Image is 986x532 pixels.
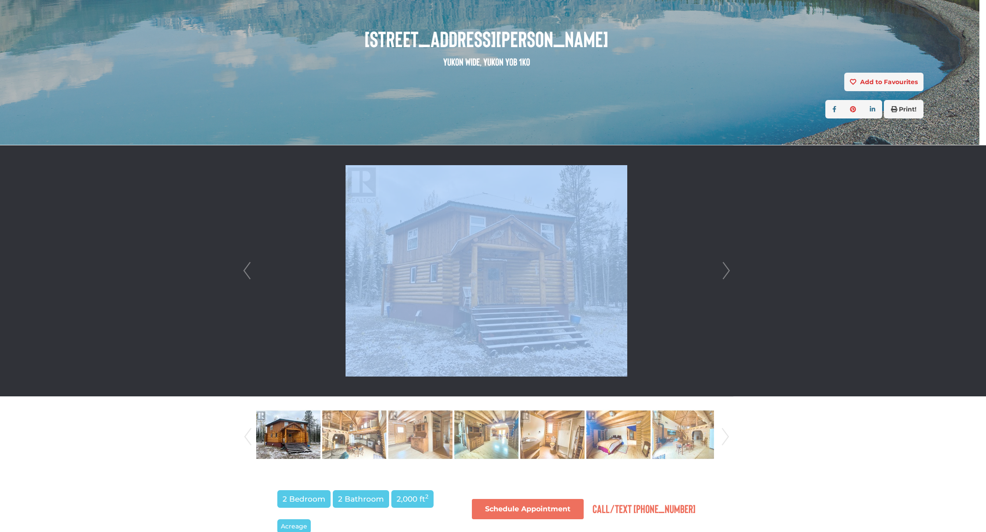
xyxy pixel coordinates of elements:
[586,410,651,460] img: Property-23750514-Photo-6.jpg
[388,410,453,460] img: Property-23750514-Photo-3.jpg
[256,410,320,460] img: Property-23750514-Photo-1.jpg
[884,100,923,118] button: Print!
[425,493,428,500] sup: 2
[454,410,519,460] img: Property-23750514-Photo-4.jpg
[899,105,916,113] strong: Print!
[472,499,584,519] a: Schedule Appointment
[241,407,254,467] a: Prev
[652,410,717,460] img: Property-23750514-Photo-7.jpg
[720,145,733,396] a: Next
[719,407,732,467] a: Next
[844,73,923,91] button: Add to Favourites
[520,410,585,460] img: Property-23750514-Photo-5.jpg
[592,502,695,515] span: Call/Text [PHONE_NUMBER]
[322,410,386,460] img: Property-23750514-Photo-2.jpg
[346,165,627,377] img: 28198 Robert Campbell Highway, Yukon Wide, Yukon Y0B 1K0 - Photo 1 - 13776
[240,145,254,396] a: Prev
[485,506,570,513] span: Schedule Appointment
[333,490,389,508] span: 2 Bathroom
[49,26,923,51] span: [STREET_ADDRESS][PERSON_NAME]
[277,490,331,508] span: 2 Bedroom
[860,78,918,86] strong: Add to Favourites
[443,55,530,68] small: Yukon Wide, Yukon Y0B 1K0
[391,490,434,508] span: 2,000 ft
